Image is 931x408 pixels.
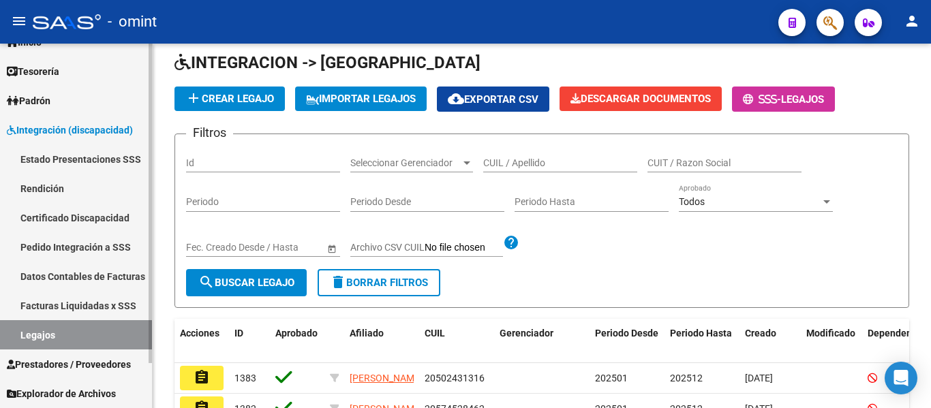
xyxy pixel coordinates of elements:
[419,319,494,364] datatable-header-cell: CUIL
[270,319,324,364] datatable-header-cell: Aprobado
[781,93,824,106] span: Legajos
[732,87,835,112] button: -Legajos
[595,328,658,339] span: Periodo Desde
[885,362,917,394] div: Open Intercom Messenger
[570,93,711,105] span: Descargar Documentos
[344,319,419,364] datatable-header-cell: Afiliado
[7,123,133,138] span: Integración (discapacidad)
[448,91,464,107] mat-icon: cloud_download
[7,357,131,372] span: Prestadores / Proveedores
[590,319,665,364] datatable-header-cell: Periodo Desde
[350,328,384,339] span: Afiliado
[7,64,59,79] span: Tesorería
[503,234,519,251] mat-icon: help
[425,373,485,383] span: 20502431316
[448,93,538,106] span: Exportar CSV
[806,328,855,339] span: Modificado
[330,274,346,290] mat-icon: delete
[198,274,215,290] mat-icon: search
[745,373,773,383] span: [DATE]
[670,373,703,383] span: 202512
[670,328,732,339] span: Periodo Hasta
[180,328,219,339] span: Acciones
[350,373,423,383] span: [PERSON_NAME]
[174,53,480,72] span: INTEGRACION -> [GEOGRAPHIC_DATA]
[185,93,274,105] span: Crear Legajo
[174,319,229,364] datatable-header-cell: Acciones
[247,242,314,253] input: Fecha fin
[275,328,318,339] span: Aprobado
[350,157,461,169] span: Seleccionar Gerenciador
[198,277,294,289] span: Buscar Legajo
[494,319,590,364] datatable-header-cell: Gerenciador
[868,328,925,339] span: Dependencia
[306,93,416,105] span: IMPORTAR LEGAJOS
[318,269,440,296] button: Borrar Filtros
[745,328,776,339] span: Creado
[425,242,503,254] input: Archivo CSV CUIL
[186,269,307,296] button: Buscar Legajo
[295,87,427,111] button: IMPORTAR LEGAJOS
[7,386,116,401] span: Explorador de Archivos
[560,87,722,111] button: Descargar Documentos
[234,373,256,383] span: 1383
[425,328,445,339] span: CUIL
[739,319,801,364] datatable-header-cell: Creado
[194,369,210,386] mat-icon: assignment
[185,90,202,106] mat-icon: add
[229,319,270,364] datatable-header-cell: ID
[108,7,157,37] span: - omint
[437,87,549,112] button: Exportar CSV
[904,13,920,29] mat-icon: person
[743,93,781,106] span: -
[350,242,425,253] span: Archivo CSV CUIL
[186,123,233,142] h3: Filtros
[665,319,739,364] datatable-header-cell: Periodo Hasta
[11,13,27,29] mat-icon: menu
[595,373,628,383] span: 202501
[174,87,285,111] button: Crear Legajo
[7,93,50,108] span: Padrón
[801,319,862,364] datatable-header-cell: Modificado
[234,328,243,339] span: ID
[679,196,705,207] span: Todos
[324,241,339,255] button: Open calendar
[500,328,553,339] span: Gerenciador
[330,277,428,289] span: Borrar Filtros
[186,242,236,253] input: Fecha inicio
